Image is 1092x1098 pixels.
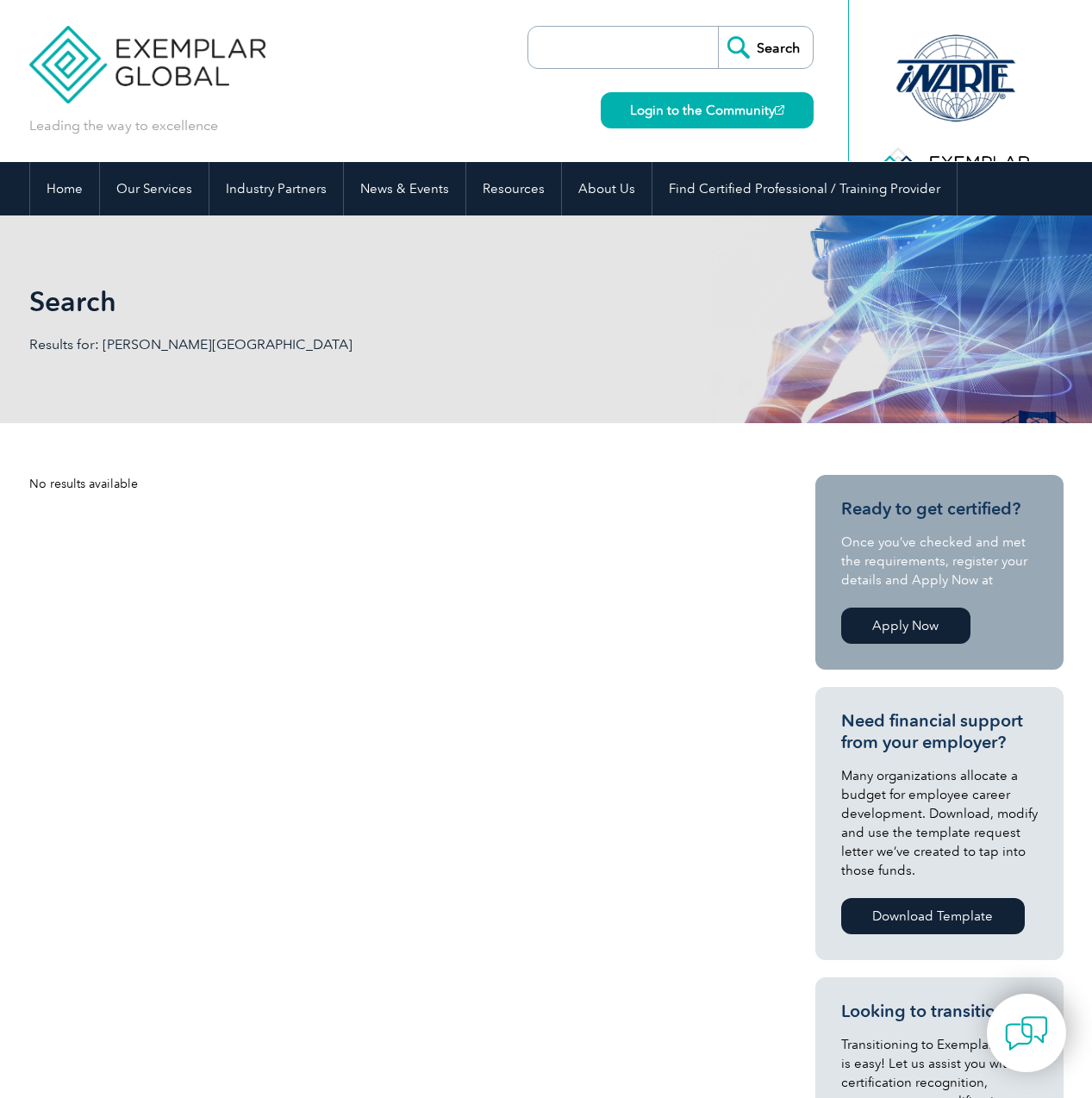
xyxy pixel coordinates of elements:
[652,162,957,215] a: Find Certified Professional / Training Provider
[209,162,343,215] a: Industry Partners
[718,27,813,68] input: Search
[841,533,1038,590] p: Once you’ve checked and met the requirements, register your details and Apply Now at
[100,162,209,215] a: Our Services
[562,162,652,215] a: About Us
[29,335,546,354] p: Results for: [PERSON_NAME][GEOGRAPHIC_DATA]
[601,92,814,128] a: Login to the Community
[466,162,561,215] a: Resources
[1005,1012,1048,1055] img: contact-chat.png
[841,766,1038,880] p: Many organizations allocate a budget for employee career development. Download, modify and use th...
[841,898,1025,934] a: Download Template
[841,608,970,644] a: Apply Now
[29,475,753,493] div: No results available
[775,105,784,115] img: open_square.png
[30,162,99,215] a: Home
[841,498,1038,520] h3: Ready to get certified?
[29,284,691,318] h1: Search
[841,710,1038,753] h3: Need financial support from your employer?
[841,1001,1038,1022] h3: Looking to transition?
[29,116,218,135] p: Leading the way to excellence
[344,162,465,215] a: News & Events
